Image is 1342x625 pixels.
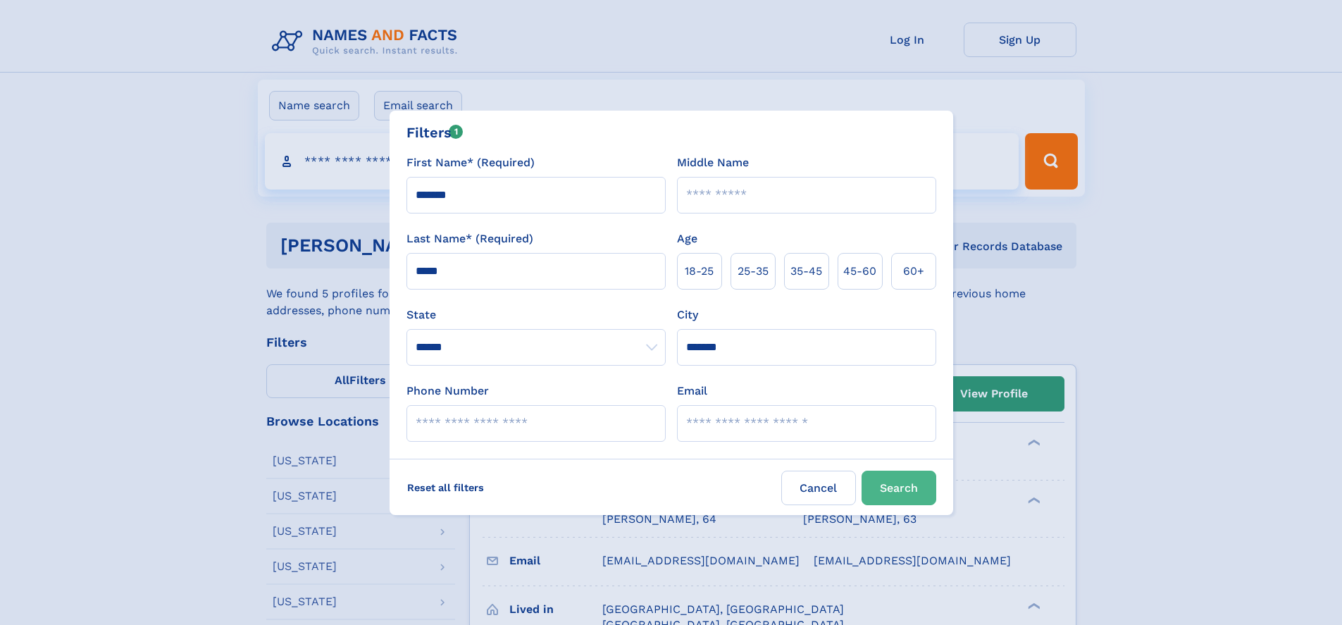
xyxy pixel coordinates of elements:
div: Filters [406,122,464,143]
button: Search [862,471,936,505]
span: 35‑45 [790,263,822,280]
label: Cancel [781,471,856,505]
label: Reset all filters [398,471,493,505]
span: 45‑60 [843,263,876,280]
label: City [677,307,698,323]
span: 18‑25 [685,263,714,280]
label: Last Name* (Required) [406,230,533,247]
label: State [406,307,666,323]
span: 60+ [903,263,924,280]
label: Age [677,230,697,247]
label: Email [677,383,707,400]
label: Phone Number [406,383,489,400]
label: Middle Name [677,154,749,171]
span: 25‑35 [738,263,769,280]
label: First Name* (Required) [406,154,535,171]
